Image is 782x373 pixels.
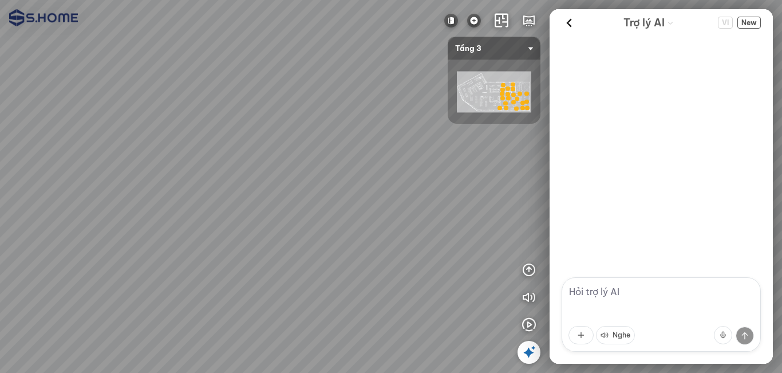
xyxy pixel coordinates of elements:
button: New Chat [737,17,761,29]
span: New [737,17,761,29]
span: Trợ lý AI [623,15,665,31]
span: Tầng 3 [455,37,533,60]
img: logo [9,9,78,26]
img: Đóng [444,14,458,28]
button: Nghe [596,326,635,344]
button: Change language [718,17,733,29]
span: VI [718,17,733,29]
img: shome_ha_dong_l_EDTARCY6XNHH.png [457,72,531,113]
div: AI Guide options [623,14,674,32]
img: logo [467,14,481,28]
